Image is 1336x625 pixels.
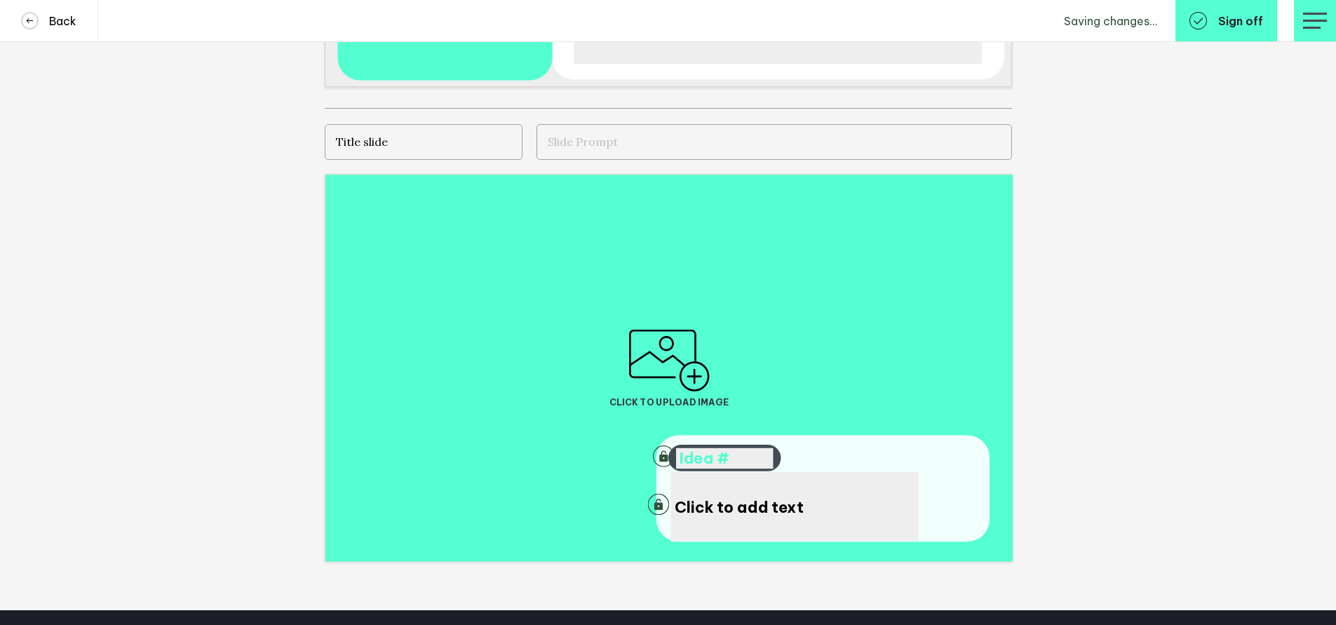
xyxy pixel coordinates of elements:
[648,494,670,516] button: Unlock text area
[39,14,76,28] h4: Back
[1218,15,1263,27] span: Sign off
[1303,13,1328,29] img: profile
[679,449,729,469] span: Idea #
[652,445,674,467] button: Unlock text area
[325,124,522,160] input: Slide Title
[609,330,729,407] button: Click to upload image
[674,497,803,517] span: Click to add text
[609,398,729,407] span: Click to upload image
[628,330,710,391] img: Upload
